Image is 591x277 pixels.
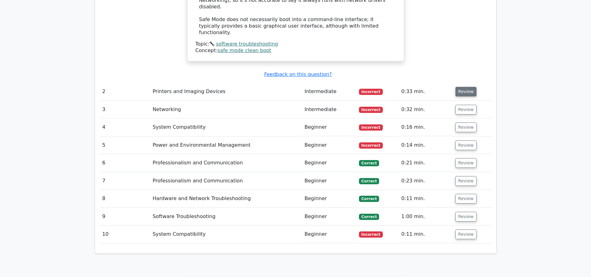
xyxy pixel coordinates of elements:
a: safe mode clean boot [217,47,271,53]
button: Review [455,141,477,150]
td: 4 [100,118,150,136]
td: System Compatibility [150,118,302,136]
span: Correct [359,214,379,220]
td: Power and Environmental Management [150,136,302,154]
span: Correct [359,178,379,184]
a: software troubleshooting [216,41,278,47]
td: Intermediate [302,101,356,118]
button: Review [455,212,477,221]
td: 0:23 min. [399,172,453,190]
td: 8 [100,190,150,208]
td: Beginner [302,208,356,226]
td: Beginner [302,190,356,208]
span: Incorrect [359,231,383,238]
span: Incorrect [359,142,383,149]
button: Review [455,194,477,203]
td: 0:32 min. [399,101,453,118]
button: Review [455,158,477,168]
td: 3 [100,101,150,118]
td: 9 [100,208,150,226]
button: Review [455,105,477,114]
td: 7 [100,172,150,190]
td: 2 [100,83,150,101]
td: Beginner [302,172,356,190]
div: Topic: [195,41,396,47]
td: Beginner [302,154,356,172]
td: Networking [150,101,302,118]
td: 5 [100,136,150,154]
td: 0:14 min. [399,136,453,154]
td: Intermediate [302,83,356,101]
button: Review [455,176,477,186]
td: Professionalism and Communication [150,154,302,172]
span: Correct [359,160,379,166]
td: 0:11 min. [399,190,453,208]
a: Feedback on this question? [264,71,332,77]
td: Professionalism and Communication [150,172,302,190]
span: Incorrect [359,107,383,113]
span: Correct [359,196,379,202]
td: 0:21 min. [399,154,453,172]
td: Software Troubleshooting [150,208,302,226]
td: 0:16 min. [399,118,453,136]
td: 0:33 min. [399,83,453,101]
td: 10 [100,226,150,243]
td: 1:00 min. [399,208,453,226]
button: Review [455,87,477,96]
td: Printers and Imaging Devices [150,83,302,101]
td: Beginner [302,226,356,243]
span: Incorrect [359,124,383,131]
td: 0:11 min. [399,226,453,243]
span: Incorrect [359,89,383,95]
td: Beginner [302,118,356,136]
td: Beginner [302,136,356,154]
td: System Compatibility [150,226,302,243]
div: Concept: [195,47,396,54]
td: 6 [100,154,150,172]
button: Review [455,230,477,239]
button: Review [455,123,477,132]
td: Hardware and Network Troubleshooting [150,190,302,208]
